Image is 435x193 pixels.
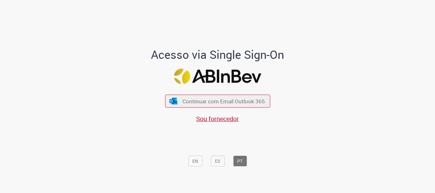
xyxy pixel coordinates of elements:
button: PT [233,156,247,167]
a: Sou fornecedor [196,114,239,123]
img: Logo ABInBev [174,69,261,84]
button: ícone Azure/Microsoft 360 Continuar com Email Outlook 365 [165,95,270,108]
button: ES [211,156,225,167]
h1: Acesso via Single Sign-On [129,48,306,61]
button: EN [188,156,202,167]
span: Continuar com Email Outlook 365 [182,98,265,105]
img: ícone Azure/Microsoft 360 [169,98,178,104]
